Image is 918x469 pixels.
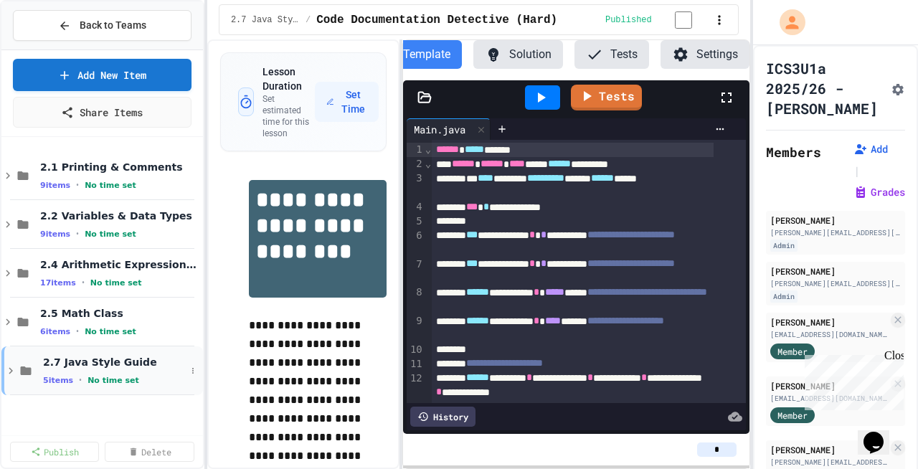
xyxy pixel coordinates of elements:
span: Published [605,14,652,26]
span: / [306,14,311,26]
span: Fold line [425,158,432,169]
a: Add New Item [13,59,191,91]
span: 5 items [43,376,73,385]
button: Template [392,40,462,69]
button: Assignment Settings [891,80,905,97]
div: [PERSON_NAME] [770,379,888,392]
input: publish toggle [658,11,709,29]
div: Chat with us now!Close [6,6,99,91]
div: 5 [407,214,425,229]
a: Publish [10,442,99,462]
div: Admin [770,240,798,252]
span: • [76,228,79,240]
span: • [76,326,79,337]
span: 9 items [40,229,70,239]
iframe: chat widget [858,412,904,455]
div: 11 [407,357,425,371]
span: Back to Teams [80,18,146,33]
div: [EMAIL_ADDRESS][DOMAIN_NAME] [770,393,888,404]
span: 2.7 Java Style Guide [43,356,186,369]
span: Member [777,345,808,358]
div: 1 [407,143,425,157]
div: Main.java [407,122,473,137]
div: [PERSON_NAME] [770,214,901,227]
div: [PERSON_NAME][EMAIL_ADDRESS][PERSON_NAME][DOMAIN_NAME] [770,278,901,289]
div: [PERSON_NAME][EMAIL_ADDRESS][PERSON_NAME][DOMAIN_NAME] [770,227,901,238]
span: | [853,162,861,179]
span: 2.4 Arithmetic Expressions & Casting [40,258,200,271]
button: Add [853,142,888,156]
button: Solution [473,40,563,69]
button: Grades [853,185,905,199]
span: 2.2 Variables & Data Types [40,209,200,222]
div: Content is published and visible to students [605,11,709,29]
button: Set Time [315,82,379,122]
div: 12 [407,371,425,400]
div: 2 [407,157,425,171]
span: 2.7 Java Style Guide [231,14,300,26]
div: 7 [407,257,425,286]
div: [PERSON_NAME][EMAIL_ADDRESS][DOMAIN_NAME] [770,457,888,468]
span: No time set [87,376,139,385]
iframe: chat widget [799,349,904,410]
span: No time set [85,229,136,239]
span: Member [777,409,808,422]
p: Set estimated time for this lesson [262,93,315,139]
span: • [79,374,82,386]
span: 17 items [40,278,76,288]
div: History [410,407,475,427]
div: Admin [770,290,798,303]
div: 3 [407,171,425,200]
button: More options [186,364,200,378]
h1: ICS3U1a 2025/26 - [PERSON_NAME] [766,58,885,118]
span: 2.5 Math Class [40,307,200,320]
span: Fold line [425,143,432,155]
div: 13 [407,400,425,414]
span: • [76,179,79,191]
div: [PERSON_NAME] [770,265,901,278]
div: Main.java [407,118,491,140]
div: 10 [407,343,425,357]
div: 4 [407,200,425,214]
div: [PERSON_NAME] [770,443,888,456]
div: 9 [407,314,425,343]
span: No time set [90,278,142,288]
span: 2.1 Printing & Comments [40,161,200,174]
span: No time set [85,181,136,190]
div: 6 [407,229,425,257]
h3: Lesson Duration [262,65,315,93]
a: Tests [571,85,642,110]
button: Settings [661,40,749,69]
div: [PERSON_NAME] [770,316,888,328]
span: No time set [85,327,136,336]
a: Share Items [13,97,191,128]
button: Back to Teams [13,10,191,41]
a: Delete [105,442,194,462]
div: [EMAIL_ADDRESS][DOMAIN_NAME] [770,329,888,340]
span: Code Documentation Detective (Hard) [316,11,557,29]
div: 8 [407,285,425,314]
h2: Members [766,142,821,162]
div: My Account [765,6,809,39]
span: 9 items [40,181,70,190]
button: Tests [574,40,649,69]
span: • [82,277,85,288]
span: 6 items [40,327,70,336]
